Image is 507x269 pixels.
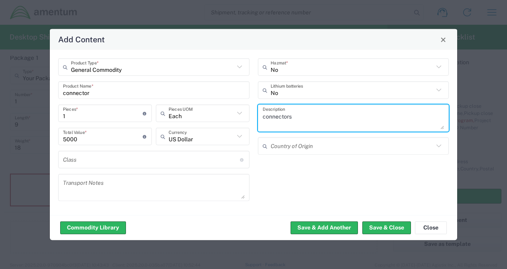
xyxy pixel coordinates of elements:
[415,221,447,234] button: Close
[438,34,449,45] button: Close
[58,34,105,45] h4: Add Content
[60,221,126,234] button: Commodity Library
[291,221,358,234] button: Save & Add Another
[362,221,411,234] button: Save & Close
